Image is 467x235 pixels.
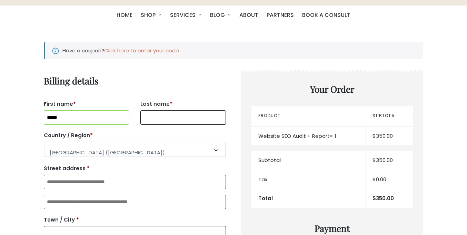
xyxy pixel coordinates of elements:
div: Have a coupon? [44,42,423,59]
span: $ [372,195,376,202]
label: Last name [140,99,226,109]
a: HOME [117,6,132,25]
nav: Site Navigation [117,6,351,25]
span: $ [372,132,376,140]
bdi: 350.00 [372,156,393,164]
a: PARTNERS [267,6,294,25]
span: BOOK A CONSULT [302,10,350,20]
span: HOME [117,10,132,20]
bdi: 350.00 [372,132,393,140]
label: Country / Region [44,130,226,141]
th: Product [250,105,366,127]
span: United States (US) [44,142,225,163]
th: Tax [250,170,366,190]
th: Total [250,189,366,209]
span: $ [372,176,376,183]
h3: Your order [241,75,423,104]
span: BLOG [210,10,225,20]
strong: × 1 [330,132,336,140]
a: SHOP [141,6,162,25]
a: SERVICES [170,6,202,25]
a: Enter your coupon code [104,47,179,55]
th: Subtotal [366,105,414,127]
a: BOOK A CONSULT [302,6,350,25]
label: Town / City [44,215,226,225]
bdi: 350.00 [372,195,394,202]
h3: Billing details [44,75,226,87]
td: Website SEO Audit + Report [250,127,366,146]
label: Street address [44,163,226,174]
span: PARTNERS [267,10,294,20]
span: SERVICES [170,10,196,20]
span: SHOP [141,10,156,20]
a: ABOUT [239,6,258,25]
bdi: 0.00 [372,176,386,183]
a: BLOG [210,6,231,25]
span: $ [372,156,376,164]
th: Subtotal [250,146,366,170]
span: ABOUT [239,10,258,20]
label: First name [44,99,129,109]
span: Country / Region [44,142,226,157]
h3: Payment [250,223,414,234]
